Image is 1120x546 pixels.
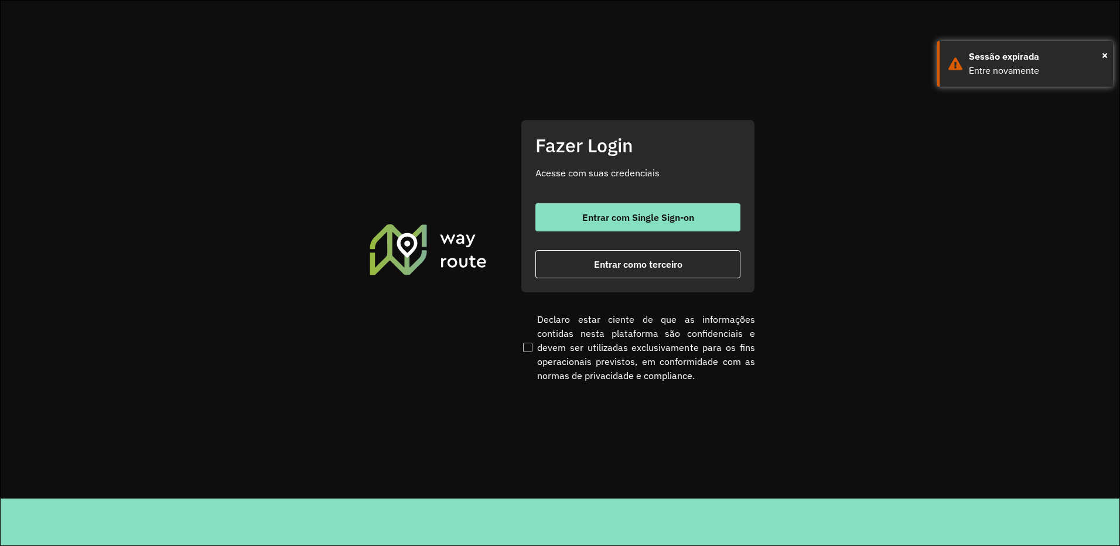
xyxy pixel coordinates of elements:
[582,213,694,222] span: Entrar com Single Sign-on
[535,166,740,180] p: Acesse com suas credenciais
[1102,46,1108,64] button: Close
[969,50,1104,64] div: Sessão expirada
[368,223,489,277] img: Roteirizador AmbevTech
[535,203,740,231] button: button
[594,260,682,269] span: Entrar como terceiro
[1102,46,1108,64] span: ×
[969,64,1104,78] div: Entre novamente
[535,250,740,278] button: button
[521,312,755,383] label: Declaro estar ciente de que as informações contidas nesta plataforma são confidenciais e devem se...
[535,134,740,156] h2: Fazer Login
